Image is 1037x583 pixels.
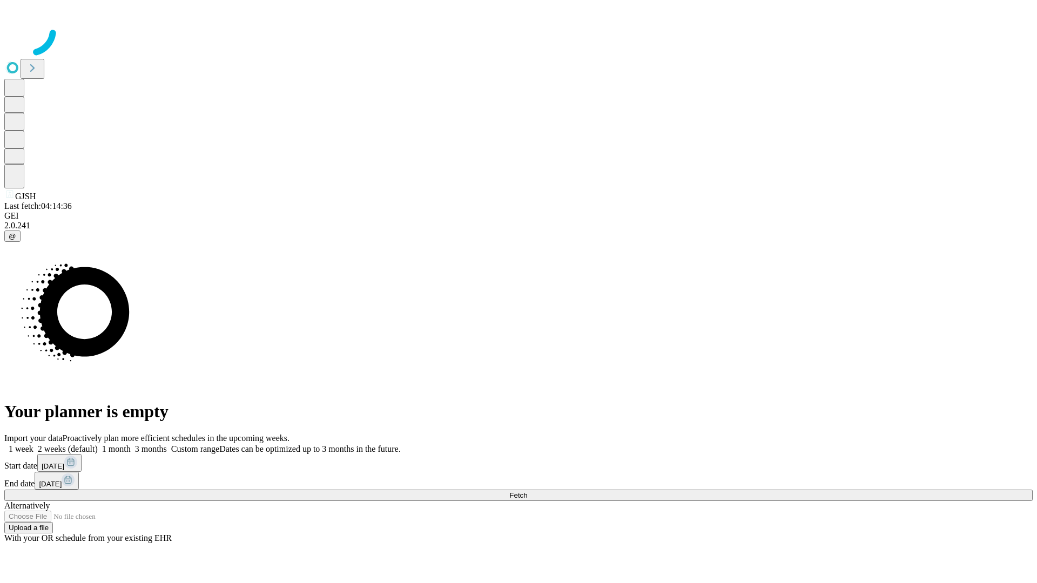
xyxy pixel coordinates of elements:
[9,444,33,453] span: 1 week
[4,201,72,211] span: Last fetch: 04:14:36
[4,402,1033,422] h1: Your planner is empty
[4,472,1033,490] div: End date
[4,454,1033,472] div: Start date
[38,444,98,453] span: 2 weeks (default)
[4,211,1033,221] div: GEI
[219,444,400,453] span: Dates can be optimized up to 3 months in the future.
[509,491,527,499] span: Fetch
[4,221,1033,231] div: 2.0.241
[135,444,167,453] span: 3 months
[4,533,172,543] span: With your OR schedule from your existing EHR
[4,501,50,510] span: Alternatively
[4,433,63,443] span: Import your data
[9,232,16,240] span: @
[42,462,64,470] span: [DATE]
[63,433,289,443] span: Proactively plan more efficient schedules in the upcoming weeks.
[4,231,21,242] button: @
[15,192,36,201] span: GJSH
[4,490,1033,501] button: Fetch
[35,472,79,490] button: [DATE]
[102,444,131,453] span: 1 month
[37,454,82,472] button: [DATE]
[4,522,53,533] button: Upload a file
[39,480,62,488] span: [DATE]
[171,444,219,453] span: Custom range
